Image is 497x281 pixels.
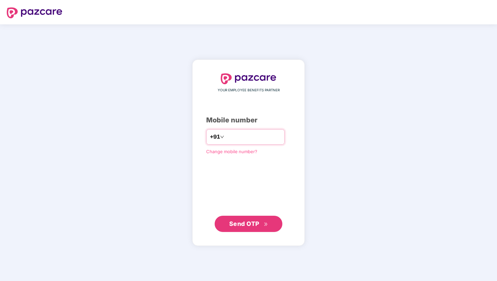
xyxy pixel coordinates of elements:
img: logo [221,73,276,84]
div: Mobile number [206,115,291,125]
img: logo [7,7,62,18]
span: YOUR EMPLOYEE BENEFITS PARTNER [218,88,280,93]
span: Send OTP [229,220,259,227]
span: down [220,135,224,139]
span: +91 [210,133,220,141]
button: Send OTPdouble-right [215,216,282,232]
span: double-right [264,222,268,227]
a: Change mobile number? [206,149,257,154]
